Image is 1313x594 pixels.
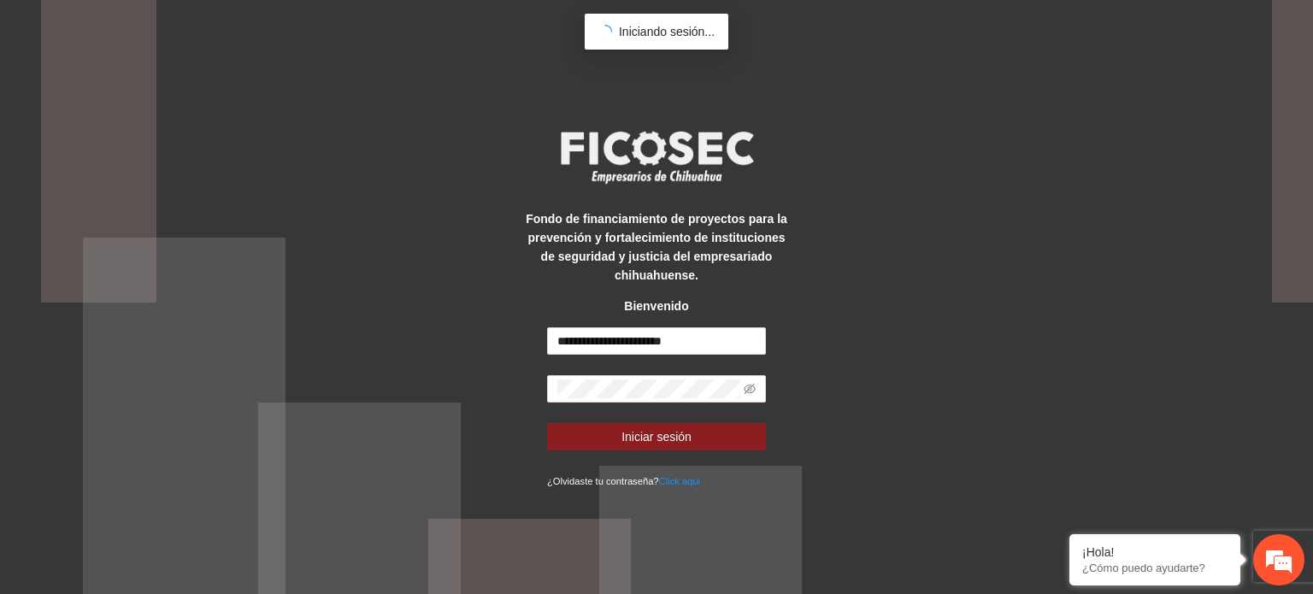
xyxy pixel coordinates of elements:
span: eye-invisible [744,383,756,395]
span: loading [598,25,612,38]
span: Iniciar sesión [621,427,692,446]
p: ¿Cómo puedo ayudarte? [1082,562,1228,574]
span: Iniciando sesión... [619,25,715,38]
strong: Fondo de financiamiento de proyectos para la prevención y fortalecimiento de instituciones de seg... [526,212,787,282]
strong: Bienvenido [624,299,688,313]
button: Iniciar sesión [547,423,766,450]
img: logo [550,126,763,189]
div: ¡Hola! [1082,545,1228,559]
a: Click aqui [659,476,701,486]
small: ¿Olvidaste tu contraseña? [547,476,700,486]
